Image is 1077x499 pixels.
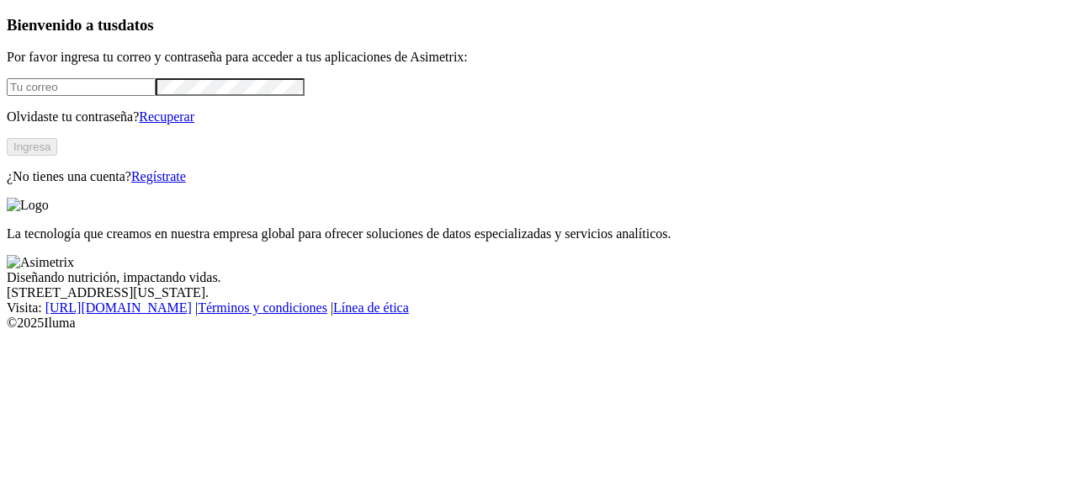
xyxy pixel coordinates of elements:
img: Asimetrix [7,255,74,270]
p: ¿No tienes una cuenta? [7,169,1070,184]
div: Diseñando nutrición, impactando vidas. [7,270,1070,285]
a: Términos y condiciones [198,300,327,315]
a: [URL][DOMAIN_NAME] [45,300,192,315]
a: Línea de ética [333,300,409,315]
div: Visita : | | [7,300,1070,316]
button: Ingresa [7,138,57,156]
img: Logo [7,198,49,213]
span: datos [118,16,154,34]
div: [STREET_ADDRESS][US_STATE]. [7,285,1070,300]
p: La tecnología que creamos en nuestra empresa global para ofrecer soluciones de datos especializad... [7,226,1070,242]
input: Tu correo [7,78,156,96]
h3: Bienvenido a tus [7,16,1070,35]
p: Por favor ingresa tu correo y contraseña para acceder a tus aplicaciones de Asimetrix: [7,50,1070,65]
a: Recuperar [139,109,194,124]
div: © 2025 Iluma [7,316,1070,331]
a: Regístrate [131,169,186,183]
p: Olvidaste tu contraseña? [7,109,1070,125]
